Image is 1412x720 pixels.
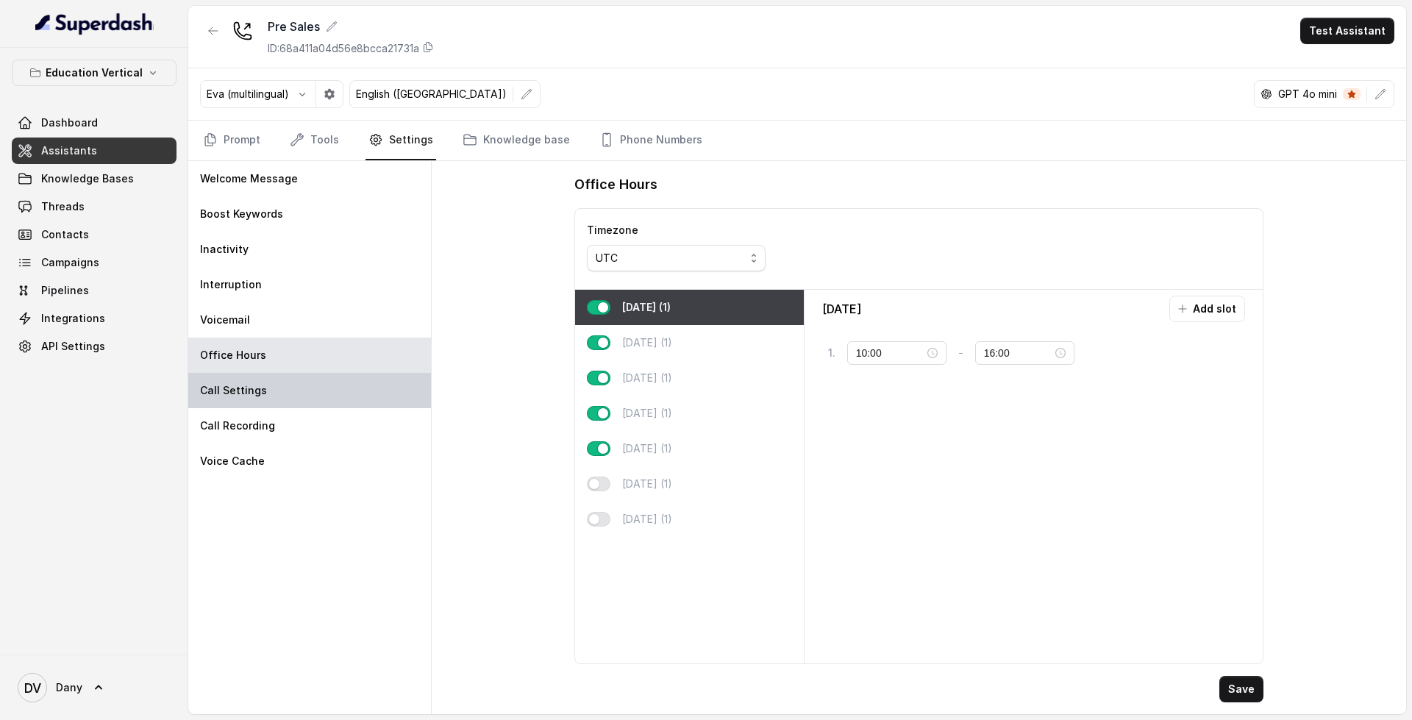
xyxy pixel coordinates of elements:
[200,121,263,160] a: Prompt
[12,110,176,136] a: Dashboard
[622,335,672,350] p: [DATE] (1)
[356,87,507,101] p: English ([GEOGRAPHIC_DATA])
[622,371,672,385] p: [DATE] (1)
[200,418,275,433] p: Call Recording
[622,477,672,491] p: [DATE] (1)
[287,121,342,160] a: Tools
[828,346,835,360] p: 1 .
[12,249,176,276] a: Campaigns
[41,199,85,214] span: Threads
[12,277,176,304] a: Pipelines
[268,18,434,35] div: Pre Sales
[268,41,419,56] p: ID: 68a411a04d56e8bcca21731a
[56,680,82,695] span: Dany
[200,454,265,468] p: Voice Cache
[622,512,672,527] p: [DATE] (1)
[1300,18,1394,44] button: Test Assistant
[12,667,176,708] a: Dany
[1261,88,1272,100] svg: openai logo
[622,300,671,315] p: [DATE] (1)
[12,193,176,220] a: Threads
[12,165,176,192] a: Knowledge Bases
[41,115,98,130] span: Dashboard
[622,406,672,421] p: [DATE] (1)
[12,138,176,164] a: Assistants
[41,143,97,158] span: Assistants
[41,339,105,354] span: API Settings
[200,207,283,221] p: Boost Keywords
[200,313,250,327] p: Voicemail
[200,121,1394,160] nav: Tabs
[460,121,573,160] a: Knowledge base
[41,311,105,326] span: Integrations
[12,333,176,360] a: API Settings
[12,305,176,332] a: Integrations
[12,60,176,86] button: Education Vertical
[200,348,266,363] p: Office Hours
[207,87,289,101] p: Eva (multilingual)
[1278,87,1337,101] p: GPT 4o mini
[41,227,89,242] span: Contacts
[366,121,436,160] a: Settings
[587,245,766,271] button: UTC
[35,12,154,35] img: light.svg
[46,64,143,82] p: Education Vertical
[200,242,249,257] p: Inactivity
[200,277,262,292] p: Interruption
[24,680,41,696] text: DV
[596,249,745,267] div: UTC
[958,344,963,362] p: -
[984,345,1052,361] input: Select time
[1169,296,1245,322] button: Add slot
[822,300,861,318] p: [DATE]
[41,171,134,186] span: Knowledge Bases
[622,441,672,456] p: [DATE] (1)
[200,383,267,398] p: Call Settings
[596,121,705,160] a: Phone Numbers
[574,173,657,196] h1: Office Hours
[41,283,89,298] span: Pipelines
[856,345,924,361] input: Select time
[1219,676,1263,702] button: Save
[41,255,99,270] span: Campaigns
[12,221,176,248] a: Contacts
[587,224,638,236] label: Timezone
[200,171,298,186] p: Welcome Message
